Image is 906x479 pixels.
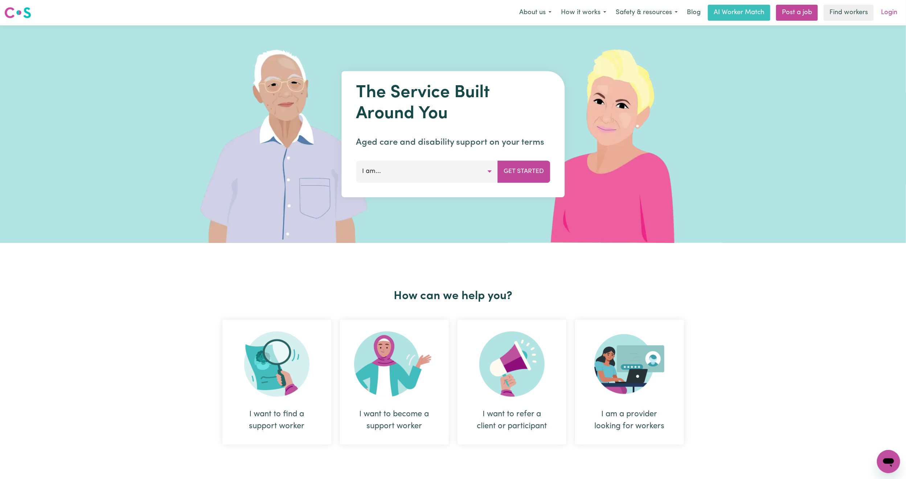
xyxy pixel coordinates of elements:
[4,6,31,19] img: Careseekers logo
[877,450,900,473] iframe: Button to launch messaging window, conversation in progress
[556,5,611,20] button: How it works
[479,331,545,397] img: Refer
[356,161,498,182] button: I am...
[575,320,684,445] div: I am a provider looking for workers
[357,408,431,432] div: I want to become a support worker
[776,5,818,21] a: Post a job
[356,136,550,149] p: Aged care and disability support on your terms
[594,331,665,397] img: Provider
[244,331,309,397] img: Search
[458,320,566,445] div: I want to refer a client or participant
[222,320,331,445] div: I want to find a support worker
[240,408,314,432] div: I want to find a support worker
[593,408,667,432] div: I am a provider looking for workers
[611,5,682,20] button: Safety & resources
[356,83,550,124] h1: The Service Built Around You
[497,161,550,182] button: Get Started
[877,5,902,21] a: Login
[475,408,549,432] div: I want to refer a client or participant
[682,5,705,21] a: Blog
[708,5,770,21] a: AI Worker Match
[340,320,449,445] div: I want to become a support worker
[218,289,688,303] h2: How can we help you?
[824,5,874,21] a: Find workers
[354,331,435,397] img: Become Worker
[515,5,556,20] button: About us
[4,4,31,21] a: Careseekers logo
